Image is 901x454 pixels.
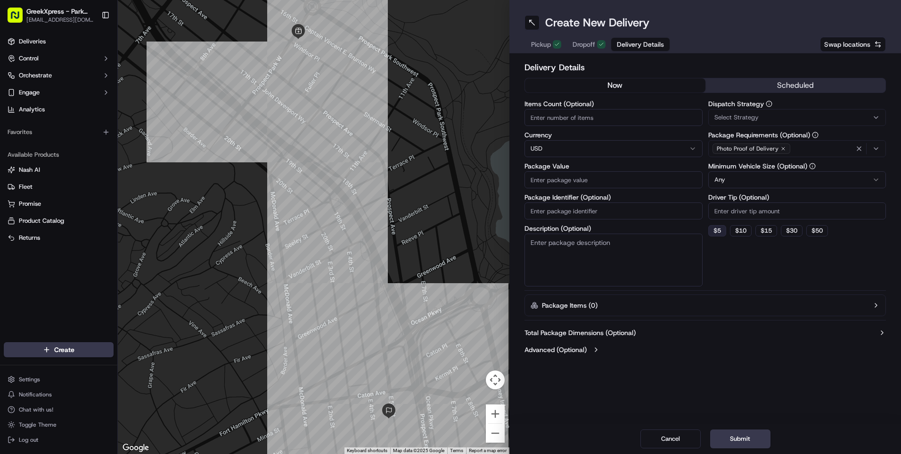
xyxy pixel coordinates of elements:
a: Deliveries [4,34,114,49]
button: Submit [710,429,770,448]
button: Create [4,342,114,357]
input: Enter package identifier [524,202,703,219]
span: Chat with us! [19,406,53,413]
span: Pickup [531,40,551,49]
span: Settings [19,376,40,383]
button: Package Requirements (Optional) [812,132,819,138]
label: Dispatch Strategy [708,101,886,107]
button: Orchestrate [4,68,114,83]
a: Product Catalog [8,217,110,225]
label: Advanced (Optional) [524,345,587,354]
div: 📗 [9,186,17,194]
label: Package Identifier (Optional) [524,194,703,201]
button: Control [4,51,114,66]
button: See all [146,121,172,132]
img: 1736555255976-a54dd68f-1ca7-489b-9aae-adbdc363a1c4 [9,90,26,107]
button: Package Items (0) [524,294,886,316]
span: Toggle Theme [19,421,57,429]
span: API Documentation [89,185,151,195]
button: $30 [781,225,803,236]
button: Advanced (Optional) [524,345,886,354]
a: 📗Knowledge Base [6,182,76,199]
button: Start new chat [160,93,172,104]
a: Open this area in Google Maps (opens a new window) [120,442,151,454]
span: Orchestrate [19,71,52,80]
img: Google [120,442,151,454]
button: Photo Proof of Delivery [708,140,886,157]
button: Map camera controls [486,370,505,389]
button: Notifications [4,388,114,401]
span: Notifications [19,391,52,398]
button: Select Strategy [708,109,886,126]
button: Minimum Vehicle Size (Optional) [809,163,816,169]
span: Control [19,54,39,63]
span: Select Strategy [714,113,759,122]
button: Returns [4,230,114,245]
div: Available Products [4,147,114,162]
a: Powered byPylon [66,208,114,216]
button: GreekXpress - Park Slope[EMAIL_ADDRESS][DOMAIN_NAME] [4,4,98,26]
label: Currency [524,132,703,138]
button: Swap locations [820,37,886,52]
img: 8016278978528_b943e370aa5ada12b00a_72.png [20,90,37,107]
div: We're available if you need us! [42,100,130,107]
button: $50 [806,225,828,236]
div: Start new chat [42,90,155,100]
button: Total Package Dimensions (Optional) [524,328,886,337]
span: Create [54,345,74,354]
span: Delivery Details [617,40,664,49]
label: Total Package Dimensions (Optional) [524,328,636,337]
label: Minimum Vehicle Size (Optional) [708,163,886,169]
span: Nash AI [19,166,40,174]
input: Enter package value [524,171,703,188]
span: Map data ©2025 Google [393,448,444,453]
button: Dispatch Strategy [766,101,772,107]
button: Toggle Theme [4,418,114,431]
img: Brigitte Vinadas [9,137,25,152]
p: Welcome 👋 [9,38,172,53]
label: Description (Optional) [524,225,703,232]
button: scheduled [705,78,886,92]
div: 💻 [80,186,87,194]
button: [EMAIL_ADDRESS][DOMAIN_NAME] [26,16,94,24]
button: $5 [708,225,726,236]
a: Fleet [8,183,110,191]
a: Nash AI [8,166,110,174]
label: Package Value [524,163,703,169]
button: now [525,78,705,92]
input: Got a question? Start typing here... [25,61,170,71]
button: Fleet [4,179,114,194]
label: Package Requirements (Optional) [708,132,886,138]
a: Report a map error [469,448,507,453]
input: Enter number of items [524,109,703,126]
span: Product Catalog [19,217,64,225]
button: Settings [4,373,114,386]
div: Past conversations [9,123,63,130]
span: Analytics [19,105,45,114]
span: Dropoff [573,40,595,49]
span: Engage [19,88,40,97]
span: Deliveries [19,37,46,46]
button: Keyboard shortcuts [347,447,387,454]
button: $10 [730,225,752,236]
a: Terms (opens in new tab) [450,448,463,453]
img: 1736555255976-a54dd68f-1ca7-489b-9aae-adbdc363a1c4 [19,147,26,154]
button: Zoom in [486,404,505,423]
h2: Delivery Details [524,61,886,74]
a: Returns [8,234,110,242]
span: [DATE] [83,146,103,154]
label: Driver Tip (Optional) [708,194,886,201]
label: Package Items ( 0 ) [542,301,598,310]
span: Returns [19,234,40,242]
span: Swap locations [824,40,870,49]
button: Cancel [640,429,701,448]
span: Knowledge Base [19,185,72,195]
button: Promise [4,196,114,211]
button: Log out [4,433,114,446]
h1: Create New Delivery [545,15,649,30]
span: Fleet [19,183,33,191]
span: GreekXpress - Park Slope [26,7,94,16]
button: Nash AI [4,162,114,177]
button: Engage [4,85,114,100]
